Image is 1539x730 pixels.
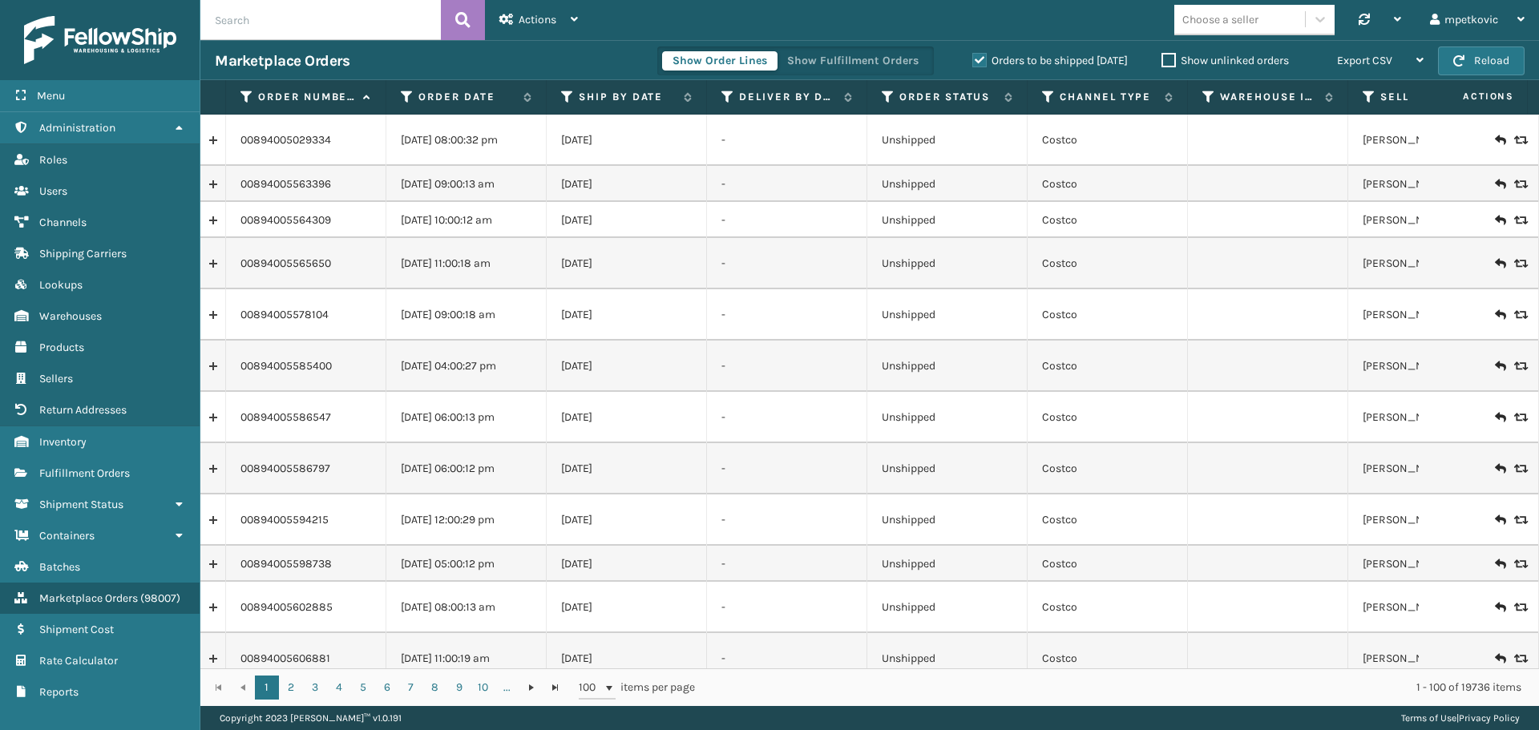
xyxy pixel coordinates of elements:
label: Orders to be shipped [DATE] [972,54,1128,67]
td: - [707,582,867,633]
td: Unshipped [867,392,1028,443]
td: [DATE] [547,494,707,546]
i: Replace [1514,412,1524,423]
a: 8 [423,676,447,700]
td: [DATE] 09:00:13 am [386,166,547,202]
td: [PERSON_NAME] Brands [1348,392,1509,443]
i: Create Return Label [1495,409,1505,425]
a: Privacy Policy [1459,712,1520,724]
span: Marketplace Orders [39,591,138,605]
a: 00894005563396 [240,176,331,192]
span: Administration [39,121,115,135]
td: Costco [1028,289,1188,341]
i: Replace [1514,559,1524,570]
td: - [707,289,867,341]
td: Costco [1028,494,1188,546]
td: [PERSON_NAME] Brands [1348,582,1509,633]
td: [DATE] [547,289,707,341]
a: 00894005585400 [240,358,332,374]
button: Show Order Lines [662,51,778,71]
span: Batches [39,560,80,574]
span: Containers [39,529,95,542]
i: Replace [1514,602,1524,613]
td: - [707,238,867,289]
a: ... [495,676,519,700]
i: Create Return Label [1495,512,1505,528]
i: Create Return Label [1495,358,1505,374]
td: - [707,202,867,238]
i: Create Return Label [1495,651,1505,667]
i: Create Return Label [1495,176,1505,192]
label: Order Date [418,90,515,104]
td: - [707,392,867,443]
td: [DATE] 08:00:13 am [386,582,547,633]
td: [DATE] [547,392,707,443]
td: [PERSON_NAME] Brands [1348,546,1509,582]
a: 00894005578104 [240,307,329,323]
td: [DATE] 04:00:27 pm [386,341,547,392]
td: [DATE] 12:00:29 pm [386,494,547,546]
td: Costco [1028,238,1188,289]
td: Unshipped [867,166,1028,202]
td: [DATE] 06:00:12 pm [386,443,547,494]
span: ( 98007 ) [140,591,180,605]
span: Users [39,184,67,198]
span: Shipment Status [39,498,123,511]
td: [PERSON_NAME] Brands [1348,202,1509,238]
td: [PERSON_NAME] Brands [1348,238,1509,289]
a: Go to the last page [543,676,568,700]
span: Sellers [39,372,73,385]
h3: Marketplace Orders [215,51,349,71]
td: [DATE] 11:00:19 am [386,633,547,684]
label: Ship By Date [579,90,676,104]
td: Unshipped [867,341,1028,392]
span: Reports [39,685,79,699]
td: Unshipped [867,202,1028,238]
span: Channels [39,216,87,229]
button: Reload [1438,46,1525,75]
td: [PERSON_NAME] Brands [1348,115,1509,166]
a: 00894005594215 [240,512,329,528]
span: Lookups [39,278,83,292]
td: [DATE] [547,582,707,633]
span: Shipment Cost [39,623,114,636]
td: [DATE] [547,166,707,202]
td: - [707,166,867,202]
i: Create Return Label [1495,599,1505,615]
td: Costco [1028,443,1188,494]
td: [DATE] 09:00:18 am [386,289,547,341]
td: - [707,633,867,684]
span: Roles [39,153,67,167]
td: [DATE] 05:00:12 pm [386,546,547,582]
a: 10 [471,676,495,700]
i: Create Return Label [1495,256,1505,272]
td: Costco [1028,115,1188,166]
span: Actions [519,13,556,26]
td: - [707,494,867,546]
span: Rate Calculator [39,654,118,667]
i: Create Return Label [1495,212,1505,228]
i: Replace [1514,309,1524,321]
span: Shipping Carriers [39,247,127,260]
td: Unshipped [867,546,1028,582]
a: 00894005586797 [240,461,330,477]
i: Create Return Label [1495,556,1505,572]
span: Go to the last page [549,681,562,694]
a: 00894005029334 [240,132,331,148]
td: [PERSON_NAME] Brands [1348,289,1509,341]
td: Unshipped [867,633,1028,684]
td: Costco [1028,582,1188,633]
td: - [707,115,867,166]
td: [DATE] [547,202,707,238]
td: - [707,443,867,494]
label: Deliver By Date [739,90,836,104]
td: Costco [1028,546,1188,582]
a: 00894005565650 [240,256,331,272]
span: Actions [1412,83,1524,110]
a: 00894005602885 [240,599,333,615]
i: Replace [1514,514,1524,526]
td: [DATE] [547,546,707,582]
i: Create Return Label [1495,461,1505,477]
p: Copyright 2023 [PERSON_NAME]™ v 1.0.191 [220,706,402,730]
div: Choose a seller [1182,11,1258,28]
